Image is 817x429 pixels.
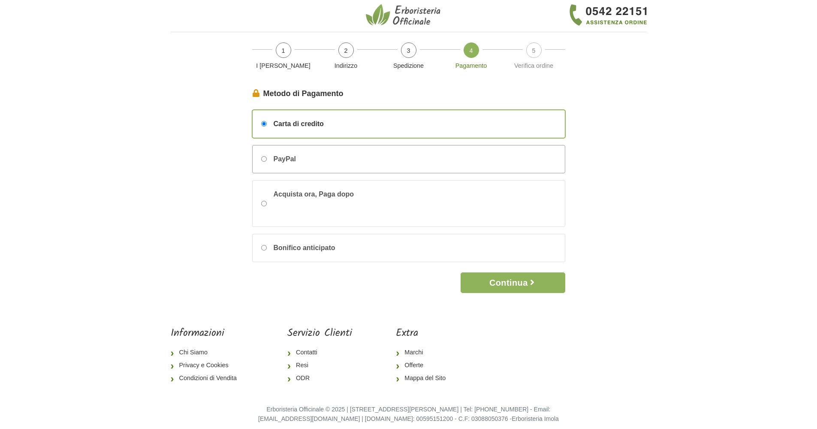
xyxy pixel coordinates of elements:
span: 4 [464,42,479,58]
a: Offerte [396,359,452,372]
p: Indirizzo [318,61,374,71]
iframe: PayPal Message 1 [274,199,402,215]
h5: Informazioni [171,327,244,340]
button: Continua [461,272,565,293]
p: I [PERSON_NAME] [256,61,311,71]
a: ODR [287,372,352,385]
legend: Metodo di Pagamento [252,88,565,100]
a: Erboristeria Imola [512,415,559,422]
span: 3 [401,42,416,58]
span: Bonifico anticipato [274,243,335,253]
a: Mappa del Sito [396,372,452,385]
span: Carta di credito [274,119,324,129]
p: Pagamento [443,61,499,71]
input: Acquista ora, Paga dopo [261,201,267,206]
a: Marchi [396,346,452,359]
input: PayPal [261,156,267,162]
h5: Servizio Clienti [287,327,352,340]
span: Acquista ora, Paga dopo [274,189,402,218]
input: Carta di credito [261,121,267,127]
a: Contatti [287,346,352,359]
span: 1 [276,42,291,58]
a: Resi [287,359,352,372]
small: Erboristeria Officinale © 2025 | [STREET_ADDRESS][PERSON_NAME] | Tel: [PHONE_NUMBER] - Email: [EM... [258,406,559,422]
img: Erboristeria Officinale [366,3,443,27]
p: Spedizione [381,61,437,71]
input: Bonifico anticipato [261,245,267,251]
a: Privacy e Cookies [171,359,244,372]
a: Chi Siamo [171,346,244,359]
iframe: fb:page Facebook Social Plugin [496,327,646,357]
span: PayPal [274,154,296,164]
h5: Extra [396,327,452,340]
span: 2 [338,42,354,58]
a: Condizioni di Vendita [171,372,244,385]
